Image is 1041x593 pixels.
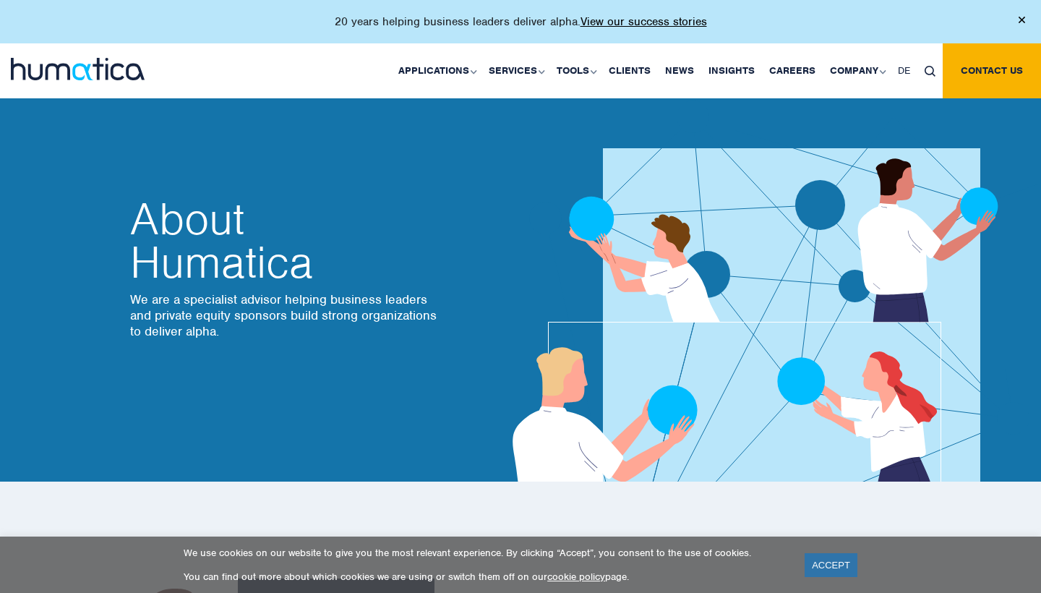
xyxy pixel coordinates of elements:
[943,43,1041,98] a: Contact us
[891,43,917,98] a: DE
[184,571,787,583] p: You can find out more about which cookies we are using or switch them off on our page.
[470,64,1038,482] img: about_banner1
[130,197,441,241] span: About
[547,571,605,583] a: cookie policy
[11,58,145,80] img: logo
[925,66,935,77] img: search_icon
[823,43,891,98] a: Company
[898,64,910,77] span: DE
[130,197,441,284] h2: Humatica
[601,43,658,98] a: Clients
[335,14,707,29] p: 20 years helping business leaders deliver alpha.
[762,43,823,98] a: Careers
[581,14,707,29] a: View our success stories
[184,547,787,559] p: We use cookies on our website to give you the most relevant experience. By clicking “Accept”, you...
[805,553,857,577] a: ACCEPT
[130,291,441,339] p: We are a specialist advisor helping business leaders and private equity sponsors build strong org...
[701,43,762,98] a: Insights
[658,43,701,98] a: News
[391,43,481,98] a: Applications
[481,43,549,98] a: Services
[549,43,601,98] a: Tools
